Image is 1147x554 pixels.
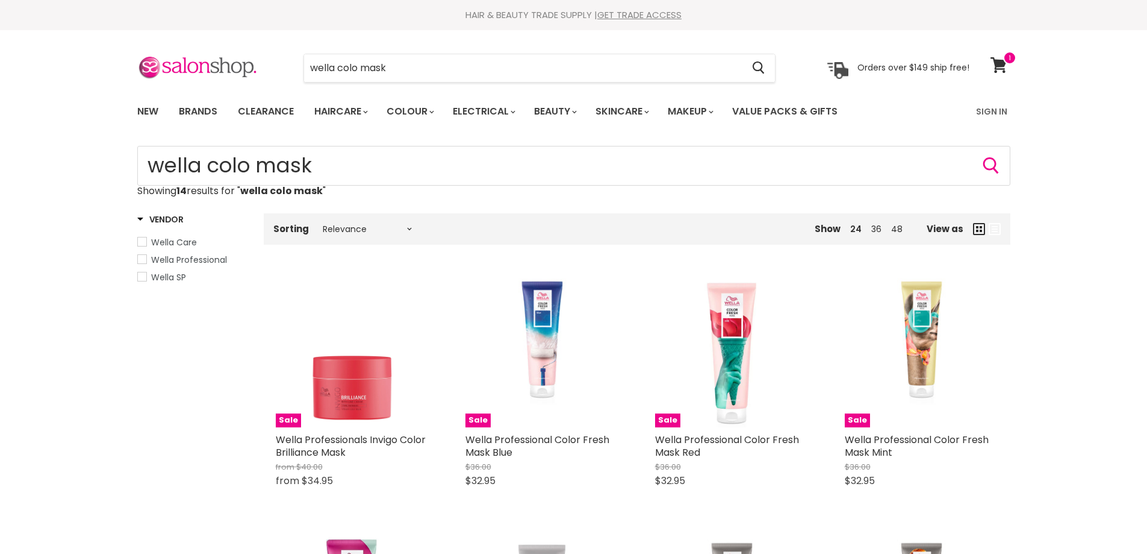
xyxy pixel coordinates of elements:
a: Wella Professional [137,253,249,266]
a: New [128,99,167,124]
a: Wella Professional Color Fresh Mask Mint [845,433,989,459]
span: Sale [276,414,301,427]
a: 48 [891,223,903,235]
span: $32.95 [655,474,685,488]
a: Wella Professionals Invigo Color Brilliance Mask [276,433,426,459]
a: Haircare [305,99,375,124]
input: Search [137,146,1010,186]
span: from [276,474,299,488]
form: Product [303,54,776,83]
a: Beauty [525,99,584,124]
a: Wella SP [137,271,249,284]
nav: Main [122,94,1025,129]
a: Wella Professional Color Fresh Mask RedSale [655,274,809,427]
label: Sorting [273,224,309,234]
p: Orders over $149 ship free! [857,62,969,73]
img: Wella Professional Color Fresh Mask Mint [883,274,960,427]
a: Colour [378,99,441,124]
a: Wella Care [137,236,249,249]
input: Search [304,54,743,82]
span: Show [815,222,841,235]
ul: Main menu [128,94,908,129]
button: Search [743,54,775,82]
p: Showing results for " " [137,186,1010,197]
a: 24 [850,223,862,235]
span: Wella SP [151,271,186,283]
span: Sale [845,414,870,427]
span: $40.00 [296,461,323,473]
strong: 14 [176,184,187,198]
a: Clearance [229,99,303,124]
a: Wella Professionals Invigo Color Brilliance MaskSale [276,274,429,427]
img: Wella Professional Color Fresh Mask Blue [503,274,580,427]
span: Sale [655,414,680,427]
img: Wella Professionals Invigo Color Brilliance Mask [276,274,429,427]
a: Sign In [969,99,1015,124]
a: Value Packs & Gifts [723,99,847,124]
span: Sale [465,414,491,427]
span: from [276,461,294,473]
a: Skincare [586,99,656,124]
strong: wella colo mask [240,184,323,198]
a: Wella Professional Color Fresh Mask BlueSale [465,274,619,427]
a: Brands [170,99,226,124]
a: Wella Professional Color Fresh Mask Red [655,433,799,459]
h3: Vendor [137,213,184,225]
a: Makeup [659,99,721,124]
span: Wella Professional [151,254,227,266]
span: $36.00 [655,461,681,473]
iframe: Gorgias live chat messenger [1087,497,1135,542]
span: $32.95 [845,474,875,488]
a: Electrical [444,99,523,124]
a: Wella Professional Color Fresh Mask Blue [465,433,609,459]
span: $32.95 [465,474,496,488]
span: $36.00 [845,461,871,473]
a: 36 [871,223,881,235]
div: HAIR & BEAUTY TRADE SUPPLY | [122,9,1025,21]
form: Product [137,146,1010,186]
span: View as [927,224,963,234]
span: Wella Care [151,236,197,248]
img: Wella Professional Color Fresh Mask Red [655,274,809,427]
span: $36.00 [465,461,491,473]
a: GET TRADE ACCESS [597,8,682,21]
a: Wella Professional Color Fresh Mask MintSale [845,274,998,427]
button: Search [981,156,1001,175]
span: $34.95 [302,474,333,488]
